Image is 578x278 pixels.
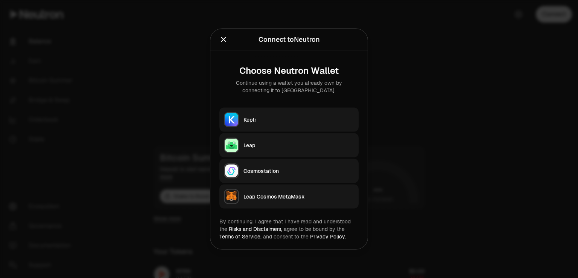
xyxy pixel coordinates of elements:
[229,226,282,232] a: Risks and Disclaimers,
[225,164,238,178] img: Cosmostation
[225,113,238,127] img: Keplr
[310,233,346,240] a: Privacy Policy.
[243,167,354,175] div: Cosmostation
[243,142,354,149] div: Leap
[219,159,359,183] button: CosmostationCosmostation
[219,218,359,240] div: By continuing, I agree that I have read and understood the agree to be bound by the and consent t...
[259,34,320,45] div: Connect to Neutron
[219,185,359,209] button: Leap Cosmos MetaMaskLeap Cosmos MetaMask
[225,139,238,152] img: Leap
[225,79,353,94] div: Continue using a wallet you already own by connecting it to [GEOGRAPHIC_DATA].
[219,233,262,240] a: Terms of Service,
[219,108,359,132] button: KeplrKeplr
[243,193,354,200] div: Leap Cosmos MetaMask
[243,116,354,124] div: Keplr
[219,34,228,45] button: Close
[225,190,238,203] img: Leap Cosmos MetaMask
[219,133,359,157] button: LeapLeap
[225,66,353,76] div: Choose Neutron Wallet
